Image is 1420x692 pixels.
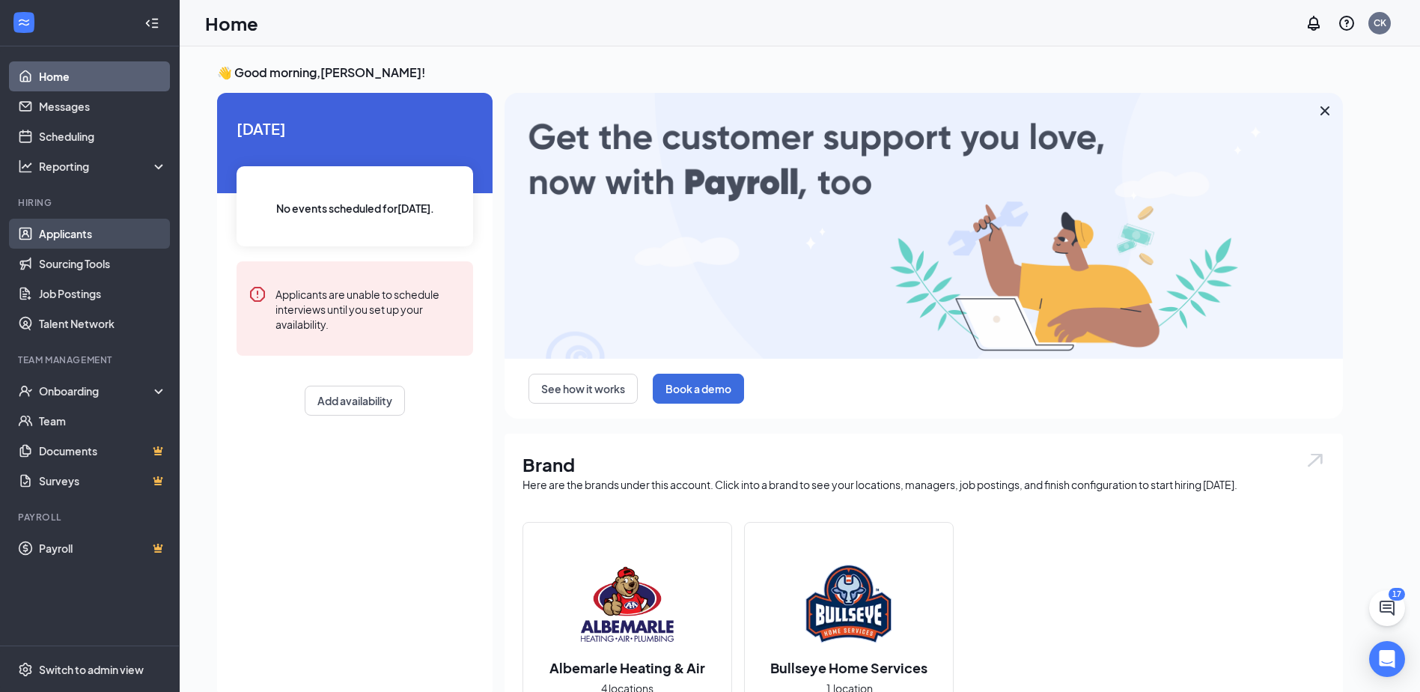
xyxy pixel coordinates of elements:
svg: Cross [1316,102,1334,120]
div: Payroll [18,511,164,523]
div: Open Intercom Messenger [1369,641,1405,677]
div: Hiring [18,196,164,209]
svg: Analysis [18,159,33,174]
a: DocumentsCrown [39,436,167,466]
img: payroll-large.gif [505,93,1343,359]
div: Applicants are unable to schedule interviews until you set up your availability. [275,285,461,332]
svg: WorkstreamLogo [16,15,31,30]
button: Add availability [305,386,405,416]
img: Bullseye Home Services [801,556,897,652]
svg: ChatActive [1378,599,1396,617]
h2: Albemarle Heating & Air [534,658,720,677]
svg: Settings [18,662,33,677]
div: Switch to admin view [39,662,144,677]
a: SurveysCrown [39,466,167,496]
div: Onboarding [39,383,154,398]
div: Team Management [18,353,164,366]
button: See how it works [528,374,638,404]
a: PayrollCrown [39,533,167,563]
svg: Collapse [144,16,159,31]
a: Team [39,406,167,436]
img: open.6027fd2a22e1237b5b06.svg [1305,452,1325,469]
div: Reporting [39,159,168,174]
svg: Error [249,285,266,303]
span: No events scheduled for [DATE] . [276,200,434,216]
h1: Home [205,10,258,36]
div: 17 [1389,588,1405,601]
button: Book a demo [653,374,744,404]
a: Talent Network [39,309,167,339]
h3: 👋 Good morning, [PERSON_NAME] ! [217,64,1343,81]
h2: Bullseye Home Services [755,658,942,677]
svg: Notifications [1305,14,1323,32]
a: Home [39,61,167,91]
a: Messages [39,91,167,121]
a: Applicants [39,219,167,249]
span: [DATE] [237,117,473,140]
h1: Brand [522,452,1325,477]
img: Albemarle Heating & Air [579,556,675,652]
svg: UserCheck [18,383,33,398]
a: Job Postings [39,279,167,309]
div: Here are the brands under this account. Click into a brand to see your locations, managers, job p... [522,477,1325,492]
a: Scheduling [39,121,167,151]
a: Sourcing Tools [39,249,167,279]
div: CK [1374,16,1386,29]
svg: QuestionInfo [1338,14,1356,32]
button: ChatActive [1369,590,1405,626]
